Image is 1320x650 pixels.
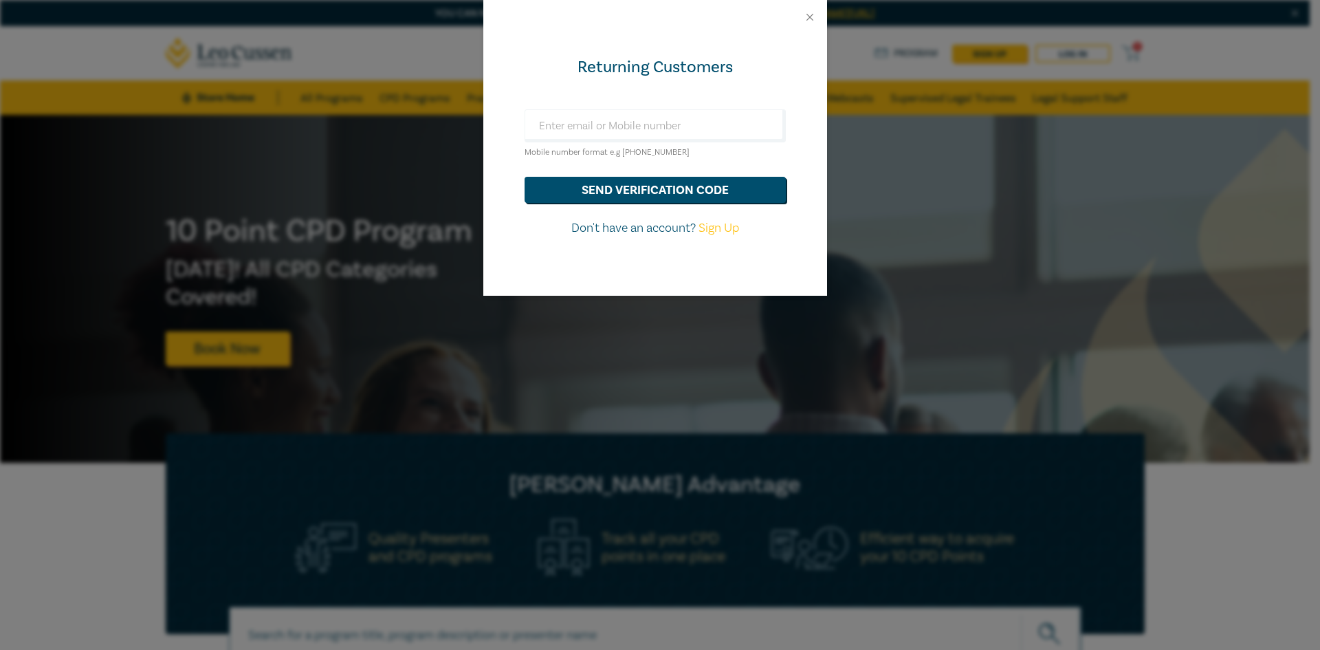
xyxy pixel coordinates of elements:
[525,109,786,142] input: Enter email or Mobile number
[525,147,690,158] small: Mobile number format e.g [PHONE_NUMBER]
[698,220,739,236] a: Sign Up
[525,56,786,78] div: Returning Customers
[525,219,786,237] p: Don't have an account?
[525,177,786,203] button: send verification code
[804,11,816,23] button: Close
